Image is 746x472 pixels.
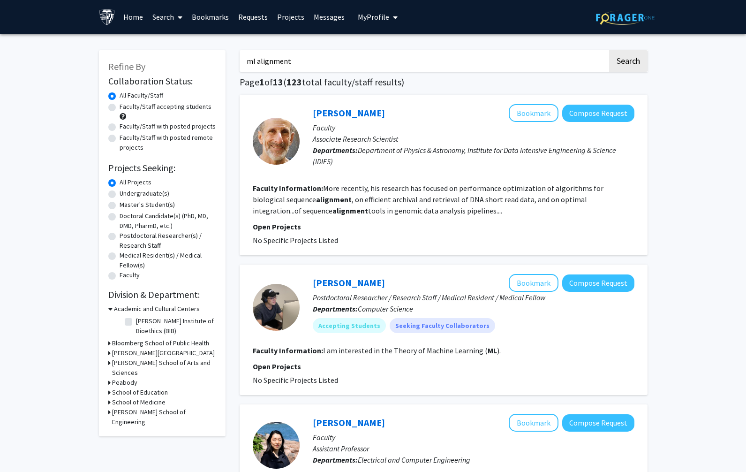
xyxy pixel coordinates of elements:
[562,274,634,292] button: Compose Request to Thanh Nguyen-Tang
[253,236,338,245] span: No Specific Projects Listed
[120,122,216,131] label: Faculty/Staff with posted projects
[120,102,211,112] label: Faculty/Staff accepting students
[488,346,497,355] b: ML
[112,388,168,397] h3: School of Education
[390,318,495,333] mat-chip: Seeking Faculty Collaborators
[313,443,634,454] p: Assistant Professor
[358,12,389,22] span: My Profile
[313,304,358,313] b: Departments:
[120,270,140,280] label: Faculty
[120,189,169,198] label: Undergraduate(s)
[112,338,209,348] h3: Bloomberg School of Public Health
[112,348,215,358] h3: [PERSON_NAME][GEOGRAPHIC_DATA]
[509,274,558,292] button: Add Thanh Nguyen-Tang to Bookmarks
[148,0,187,33] a: Search
[112,397,166,407] h3: School of Medicine
[108,162,216,174] h2: Projects Seeking:
[114,304,200,314] h3: Academic and Cultural Centers
[108,76,216,87] h2: Collaboration Status:
[120,251,216,270] label: Medical Resident(s) / Medical Fellow(s)
[273,76,283,88] span: 13
[240,76,648,88] h1: Page of ( total faculty/staff results)
[313,145,616,166] span: Department of Physics & Astronomy, Institute for Data Intensive Engineering & Science (IDIES)
[596,10,655,25] img: ForagerOne Logo
[313,107,385,119] a: [PERSON_NAME]
[309,0,349,33] a: Messages
[562,105,634,122] button: Compose Request to Richard Wilton
[313,417,385,428] a: [PERSON_NAME]
[332,206,368,215] b: alignment
[313,455,358,464] b: Departments:
[509,414,558,432] button: Add Peirong Liu to Bookmarks
[120,231,216,251] label: Postdoctoral Researcher(s) / Research Staff
[119,0,148,33] a: Home
[120,91,163,100] label: All Faculty/Staff
[112,378,137,388] h3: Peabody
[323,346,501,355] fg-read-more: I am interested in the Theory of Machine Learning ( ).
[253,361,634,372] p: Open Projects
[120,211,216,231] label: Doctoral Candidate(s) (PhD, MD, DMD, PharmD, etc.)
[240,50,608,72] input: Search Keywords
[234,0,272,33] a: Requests
[108,289,216,300] h2: Division & Department:
[313,292,634,303] p: Postdoctoral Researcher / Research Staff / Medical Resident / Medical Fellow
[120,200,175,210] label: Master's Student(s)
[358,304,413,313] span: Computer Science
[286,76,302,88] span: 123
[313,318,386,333] mat-chip: Accepting Students
[253,221,634,232] p: Open Projects
[99,9,115,25] img: Johns Hopkins University Logo
[253,183,603,215] fg-read-more: More recently, his research has focused on performance optimization of algorithms for biological ...
[313,277,385,289] a: [PERSON_NAME]
[253,375,338,385] span: No Specific Projects Listed
[313,145,358,155] b: Departments:
[7,430,40,465] iframe: Chat
[272,0,309,33] a: Projects
[136,316,214,336] label: [PERSON_NAME] Institute of Bioethics (BIB)
[358,455,470,464] span: Electrical and Computer Engineering
[609,50,648,72] button: Search
[120,177,151,187] label: All Projects
[259,76,264,88] span: 1
[120,133,216,152] label: Faculty/Staff with posted remote projects
[108,61,145,72] span: Refine By
[509,104,558,122] button: Add Richard Wilton to Bookmarks
[562,414,634,432] button: Compose Request to Peirong Liu
[253,183,323,193] b: Faculty Information:
[253,346,323,355] b: Faculty Information:
[313,122,634,133] p: Faculty
[112,407,216,427] h3: [PERSON_NAME] School of Engineering
[313,133,634,145] p: Associate Research Scientist
[313,432,634,443] p: Faculty
[112,358,216,378] h3: [PERSON_NAME] School of Arts and Sciences
[316,195,352,204] b: alignment
[187,0,234,33] a: Bookmarks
